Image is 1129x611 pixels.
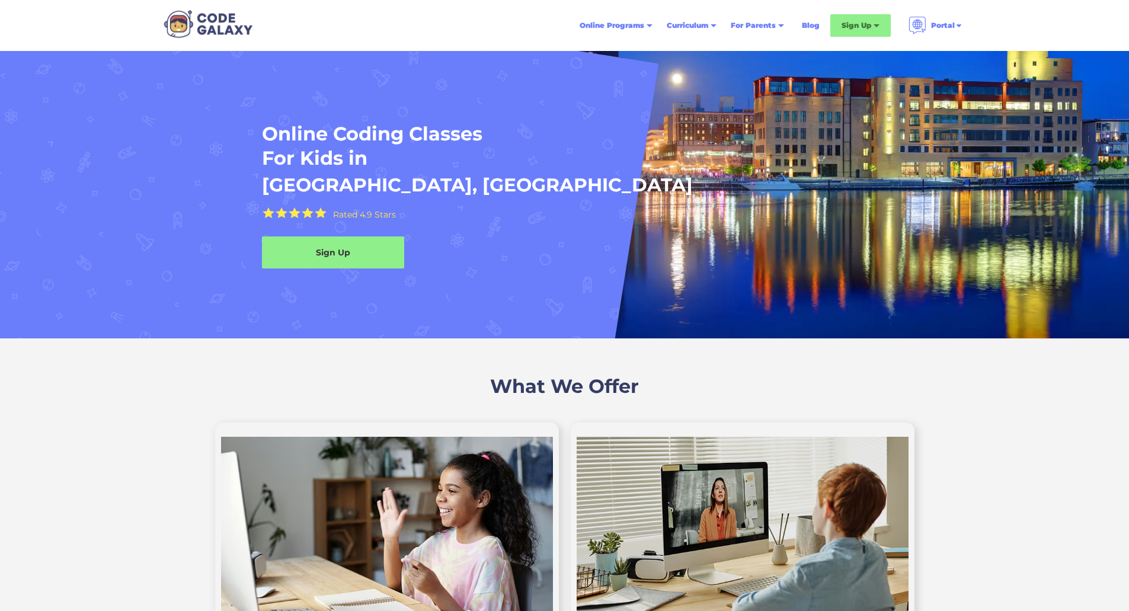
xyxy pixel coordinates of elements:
div: Portal [901,12,970,39]
a: Blog [795,15,827,36]
h1: [GEOGRAPHIC_DATA], [GEOGRAPHIC_DATA] [262,173,693,197]
div: Curriculum [660,15,724,36]
div: Online Programs [573,15,660,36]
div: Curriculum [667,20,708,31]
div: For Parents [724,15,791,36]
div: Sign Up [842,20,871,31]
img: Yellow Star - the Code Galaxy [276,207,287,219]
div: Sign Up [830,14,891,37]
div: For Parents [731,20,776,31]
div: Rated 4.9 Stars [333,210,396,219]
div: Portal [931,20,955,31]
div: Online Programs [580,20,644,31]
img: Yellow Star - the Code Galaxy [289,207,300,219]
a: Sign Up [262,236,404,268]
h1: Online Coding Classes For Kids in [262,121,774,171]
img: Yellow Star - the Code Galaxy [315,207,327,219]
div: Sign Up [262,247,404,258]
img: Yellow Star - the Code Galaxy [263,207,274,219]
img: Yellow Star - the Code Galaxy [302,207,314,219]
